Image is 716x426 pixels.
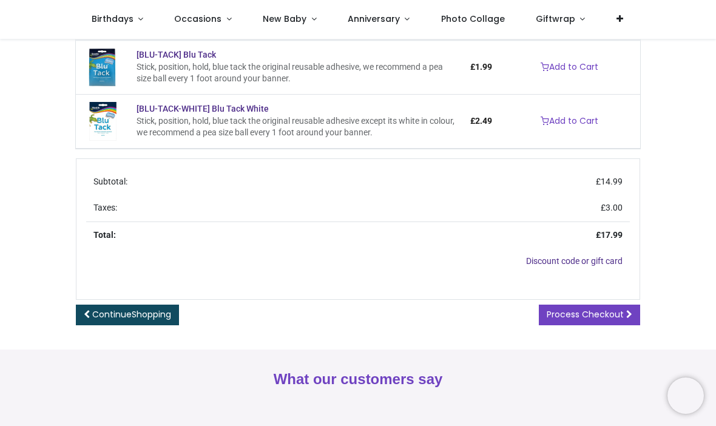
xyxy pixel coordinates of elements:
[83,115,122,125] a: [BLU-TACK-WHITE] Blu Tack White
[470,62,492,72] span: £
[536,13,575,25] span: Giftwrap
[83,102,122,141] img: [BLU-TACK-WHITE] Blu Tack White
[92,13,133,25] span: Birthdays
[83,61,122,71] a: [BLU-TACK] Blu Tack
[539,305,640,325] a: Process Checkout
[547,308,624,320] span: Process Checkout
[137,50,216,59] a: [BLU-TACK] Blu Tack
[475,62,492,72] span: 1.99
[132,308,171,320] span: Shopping
[475,116,492,126] span: 2.49
[441,13,505,25] span: Photo Collage
[601,203,623,212] span: £
[76,305,179,325] a: ContinueShopping
[86,169,380,195] td: Subtotal:
[174,13,221,25] span: Occasions
[92,308,171,320] span: Continue
[137,115,456,139] div: Stick, position, hold, blue tack the original reusable adhesive except its white in colour, we re...
[526,256,623,266] a: Discount code or gift card
[606,203,623,212] span: 3.00
[667,377,704,414] iframe: Brevo live chat
[86,195,380,221] td: Taxes:
[533,111,606,132] a: Add to Cart
[596,177,623,186] span: £
[83,48,122,87] img: [BLU-TACK] Blu Tack
[348,13,400,25] span: Anniversary
[137,61,456,85] div: Stick, position, hold, blue tack the original reusable adhesive, we recommend a pea size ball eve...
[137,104,269,113] a: [BLU-TACK-WHITE] Blu Tack White
[596,230,623,240] strong: £
[601,177,623,186] span: 14.99
[93,230,116,240] strong: Total:
[76,369,640,390] h2: What our customers say
[533,57,606,78] a: Add to Cart
[601,230,623,240] span: 17.99
[470,116,492,126] span: £
[263,13,306,25] span: New Baby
